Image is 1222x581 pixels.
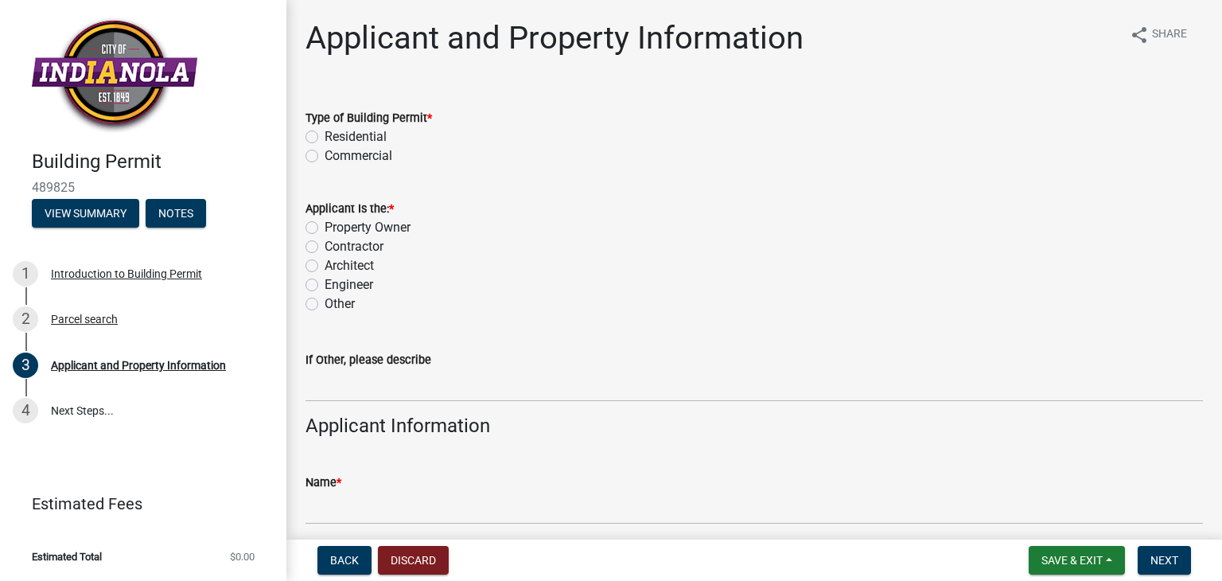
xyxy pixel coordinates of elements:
[13,398,38,423] div: 4
[32,150,274,174] h4: Building Permit
[51,314,118,325] div: Parcel search
[330,554,359,567] span: Back
[13,488,261,520] a: Estimated Fees
[325,146,392,166] label: Commercial
[305,478,341,489] label: Name
[1150,554,1178,567] span: Next
[325,275,373,294] label: Engineer
[51,268,202,279] div: Introduction to Building Permit
[32,199,139,228] button: View Summary
[325,294,355,314] label: Other
[146,199,206,228] button: Notes
[378,546,449,575] button: Discard
[305,355,431,366] label: If Other, please describe
[1138,546,1191,575] button: Next
[325,256,374,275] label: Architect
[32,552,102,562] span: Estimated Total
[325,218,411,237] label: Property Owner
[13,353,38,378] div: 3
[305,415,1203,438] h4: Applicant Information
[146,208,206,220] wm-modal-confirm: Notes
[13,306,38,332] div: 2
[1152,25,1187,45] span: Share
[325,237,383,256] label: Contractor
[51,360,226,371] div: Applicant and Property Information
[305,204,394,215] label: Applicant Is the:
[317,546,372,575] button: Back
[305,113,432,124] label: Type of Building Permit
[1041,554,1103,567] span: Save & Exit
[32,208,139,220] wm-modal-confirm: Summary
[305,19,804,57] h1: Applicant and Property Information
[230,552,255,562] span: $0.00
[1117,19,1200,50] button: shareShare
[32,180,255,195] span: 489825
[325,127,387,146] label: Residential
[32,17,197,134] img: City of Indianola, Iowa
[1029,546,1125,575] button: Save & Exit
[1130,25,1149,45] i: share
[13,261,38,287] div: 1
